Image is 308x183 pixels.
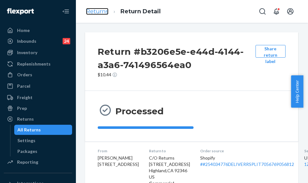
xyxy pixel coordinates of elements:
div: Prep [17,105,27,111]
a: Inventory [4,47,72,58]
div: Shopify [200,155,294,167]
a: Inbounds24 [4,36,72,46]
a: Replenishments [4,59,72,69]
div: All Returns [17,127,41,133]
p: C/O Returns [149,155,190,161]
div: Inbounds [17,38,36,44]
button: Open account menu [284,5,297,18]
a: ##254034776DELIVERRSPLIT7056769056812 [200,161,294,167]
span: [PERSON_NAME] [STREET_ADDRESS] [98,155,139,167]
p: $10.44 [98,72,256,78]
a: Packages [14,146,72,156]
img: Flexport logo [7,8,34,15]
button: Help Center [291,75,303,108]
a: Settings [14,136,72,146]
h3: Processed [115,105,163,117]
a: Orders [4,70,72,80]
button: Close Navigation [59,5,72,18]
p: Highland , CA 92346 [149,167,190,174]
ol: breadcrumbs [81,2,166,21]
div: 24 [63,38,70,44]
p: [STREET_ADDRESS] [149,161,190,167]
a: Return Detail [120,8,161,15]
div: Parcel [17,83,30,89]
dt: Return to [149,148,190,154]
div: Orders [17,72,32,78]
a: All Returns [14,125,72,135]
h2: Return #b3206e5e-e44d-4144-a3a6-741496564ea0 [98,45,256,72]
button: Open Search Box [256,5,269,18]
div: Replenishments [17,61,51,67]
div: Settings [17,137,35,144]
a: Prep [4,103,72,113]
button: Open notifications [270,5,283,18]
div: Home [17,27,30,34]
dt: From [98,148,139,154]
div: Packages [17,148,37,155]
div: Freight [17,94,33,101]
p: US [149,174,190,180]
div: Inventory [17,49,37,56]
a: Home [4,25,72,35]
div: Returns [17,116,34,122]
dt: Order source [200,148,294,154]
a: Returns [4,114,72,124]
div: Reporting [17,159,38,165]
a: Parcel [4,81,72,91]
button: Share return label [256,45,286,58]
a: Freight [4,92,72,103]
a: Reporting [4,157,72,167]
a: Returns [86,8,108,15]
